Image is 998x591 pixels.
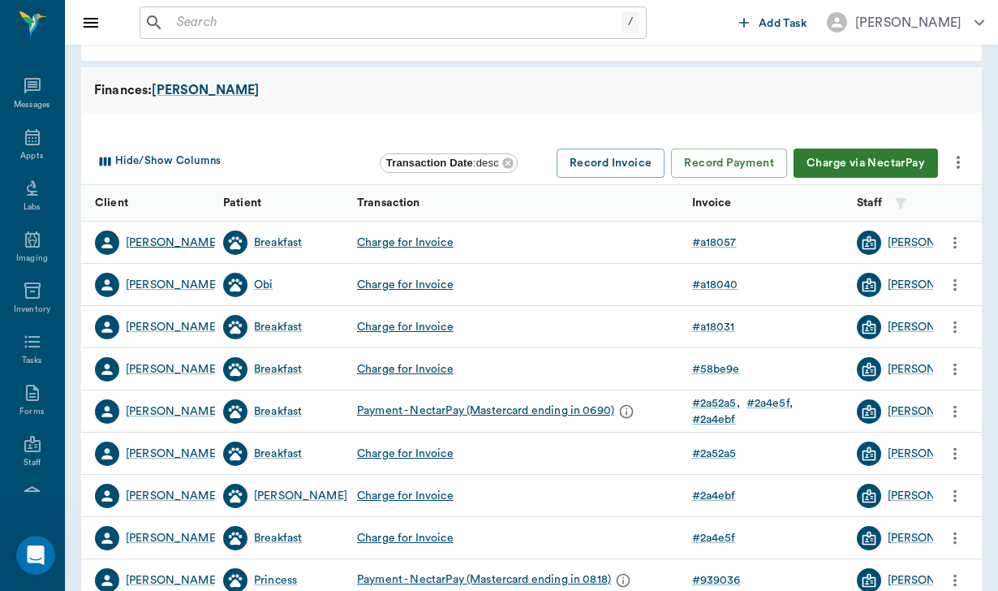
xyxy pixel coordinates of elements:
button: more [942,524,968,552]
div: # a18057 [692,235,737,251]
a: #2a4ebf [692,412,742,428]
iframe: Intercom live chat [16,536,55,575]
button: Select columns [92,149,225,175]
a: Breakfast [254,361,302,377]
div: Labs [24,201,41,214]
input: Search [170,11,622,34]
div: Charge for Invoice [357,361,454,377]
button: more [942,482,968,510]
div: [PERSON_NAME] [888,446,981,462]
button: more [944,149,972,176]
div: # 2a4e5f [746,395,793,412]
div: # 2a4e5f [692,530,736,546]
button: more [942,398,968,425]
div: # a18031 [692,319,735,335]
a: [PERSON_NAME] [126,235,219,251]
div: Charge for Invoice [357,488,454,504]
a: #a18057 [692,235,743,251]
div: Messages [14,99,51,111]
div: Payment - NectarPay (Mastercard ending in 0690) [357,399,639,424]
button: Record Invoice [557,149,665,179]
div: Inventory [14,304,50,316]
a: [PERSON_NAME] [888,530,981,546]
button: message [614,399,639,424]
a: [PERSON_NAME] [888,361,981,377]
span: : desc [386,157,499,169]
div: Transaction Date:desc [380,153,518,173]
a: [PERSON_NAME] [888,319,981,335]
a: #a18031 [692,319,742,335]
a: #939036 [692,572,747,589]
a: [PERSON_NAME] [126,572,219,589]
a: #58be9e [692,361,746,377]
a: [PERSON_NAME] [888,488,981,504]
a: Breakfast [254,235,302,251]
a: #2a4ebf [692,488,742,504]
strong: Patient [223,197,261,209]
a: [PERSON_NAME] [126,319,219,335]
div: Staff [24,457,41,469]
b: Transaction Date [386,157,473,169]
div: [PERSON_NAME] [855,13,961,32]
a: [PERSON_NAME] [126,361,219,377]
a: [PERSON_NAME] [888,403,981,420]
div: # 2a52a5 [692,395,740,412]
a: #2a4e5f [692,530,742,546]
a: Breakfast [254,446,302,462]
a: [PERSON_NAME] [126,488,219,504]
div: [PERSON_NAME] [254,488,347,504]
div: Princess [254,572,297,589]
div: Charge for Invoice [357,277,454,293]
button: more [942,356,968,383]
a: [PERSON_NAME] [888,277,981,293]
a: [PERSON_NAME] [126,403,219,420]
a: #2a52a5 [692,395,746,412]
a: [PERSON_NAME] [888,235,981,251]
strong: Client [95,197,128,209]
a: #2a52a5 [692,446,743,462]
div: # 2a4ebf [692,412,736,428]
div: # 2a52a5 [692,446,737,462]
div: Charge for Invoice [357,319,454,335]
div: Tasks [22,355,42,367]
strong: Invoice [692,197,732,209]
a: [PERSON_NAME] [152,80,259,100]
div: [PERSON_NAME] [126,277,219,293]
div: # 2a4ebf [692,488,736,504]
a: Obi [254,277,273,293]
strong: Transaction [357,197,420,209]
button: [PERSON_NAME] [814,7,997,37]
a: [PERSON_NAME] [126,446,219,462]
div: # 58be9e [692,361,740,377]
button: more [942,440,968,468]
div: Appts [20,150,43,162]
a: Breakfast [254,403,302,420]
a: #a18040 [692,277,745,293]
button: Charge via NectarPay [794,149,938,179]
div: Charge for Invoice [357,235,454,251]
div: Imaging [16,252,48,265]
div: # 939036 [692,572,741,589]
div: Charge for Invoice [357,530,454,546]
a: [PERSON_NAME] [126,530,219,546]
a: [PERSON_NAME] [888,572,981,589]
